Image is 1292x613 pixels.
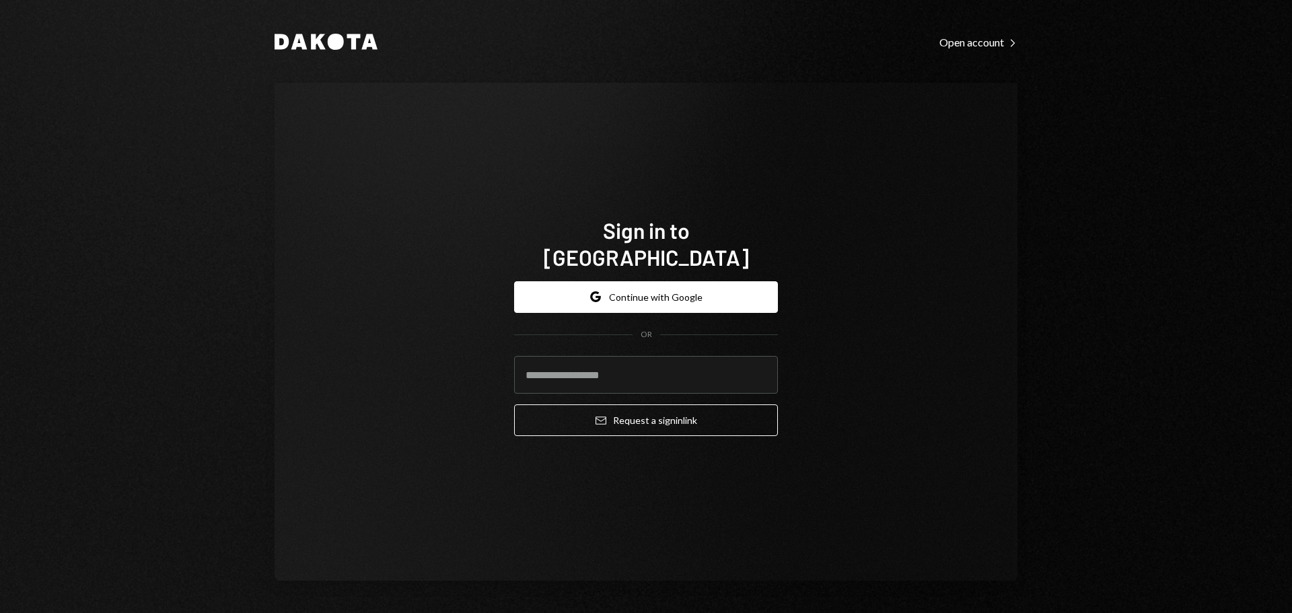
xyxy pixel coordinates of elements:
[514,217,778,271] h1: Sign in to [GEOGRAPHIC_DATA]
[514,281,778,313] button: Continue with Google
[641,329,652,340] div: OR
[514,404,778,436] button: Request a signinlink
[939,36,1017,49] div: Open account
[939,34,1017,49] a: Open account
